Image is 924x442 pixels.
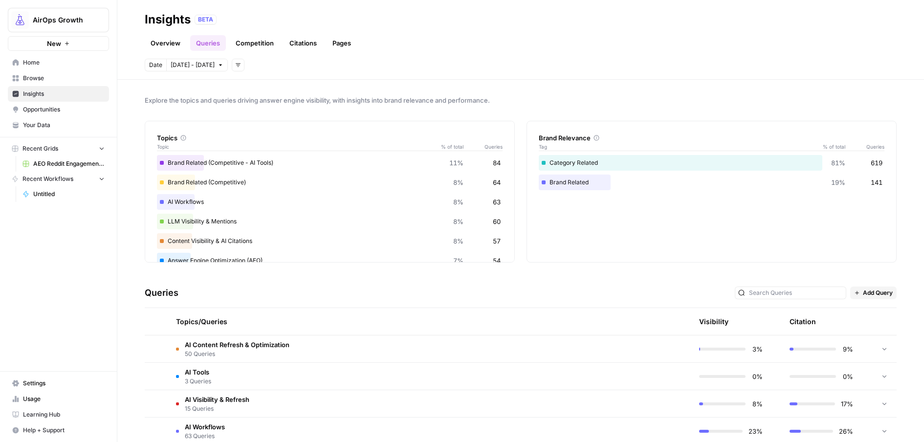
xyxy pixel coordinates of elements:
span: Opportunities [23,105,105,114]
a: Untitled [18,186,109,202]
span: % of total [816,143,845,151]
span: 23% [748,426,763,436]
span: 8% [453,197,463,207]
a: Your Data [8,117,109,133]
span: 0% [751,372,763,381]
span: Add Query [863,288,893,297]
span: 8% [751,399,763,409]
span: 8% [453,217,463,226]
div: Insights [145,12,191,27]
span: 63 [493,197,501,207]
a: AEO Reddit Engagement (1) [18,156,109,172]
span: 64 [493,177,501,187]
a: Pages [327,35,357,51]
button: Add Query [850,287,897,299]
div: Brand Related [539,175,884,190]
a: Learning Hub [8,407,109,422]
span: 57 [493,236,501,246]
a: Insights [8,86,109,102]
span: AEO Reddit Engagement (1) [33,159,105,168]
a: Competition [230,35,280,51]
a: Queries [190,35,226,51]
div: Visibility [699,317,728,327]
span: 141 [871,177,882,187]
span: 60 [493,217,501,226]
div: AI Workflows [157,194,503,210]
button: Recent Grids [8,141,109,156]
input: Search Queries [749,288,843,298]
a: Usage [8,391,109,407]
span: 15 Queries [185,404,249,413]
div: Brand Related (Competitive) [157,175,503,190]
span: Settings [23,379,105,388]
span: Recent Workflows [22,175,73,183]
div: Brand Relevance [539,133,884,143]
span: 3% [751,344,763,354]
span: 26% [839,426,853,436]
div: Answer Engine Optimization (AEO) [157,253,503,268]
span: AirOps Growth [33,15,92,25]
span: Date [149,61,162,69]
button: Help + Support [8,422,109,438]
span: Home [23,58,105,67]
span: 11% [449,158,463,168]
span: New [47,39,61,48]
div: LLM Visibility & Mentions [157,214,503,229]
span: 63 Queries [185,432,225,441]
div: Citation [790,308,816,335]
button: New [8,36,109,51]
span: Untitled [33,190,105,199]
a: Opportunities [8,102,109,117]
div: Category Related [539,155,884,171]
button: Recent Workflows [8,172,109,186]
span: Recent Grids [22,144,58,153]
span: AI Content Refresh & Optimization [185,340,289,350]
span: Browse [23,74,105,83]
span: AI Tools [185,367,211,377]
span: Queries [845,143,884,151]
span: AI Visibility & Refresh [185,395,249,404]
div: Topics/Queries [176,308,591,335]
div: BETA [195,15,217,24]
a: Overview [145,35,186,51]
span: Tag [539,143,816,151]
span: Help + Support [23,426,105,435]
h3: Queries [145,286,178,300]
span: Usage [23,395,105,403]
span: AI Workflows [185,422,225,432]
span: 81% [831,158,845,168]
span: 9% [842,344,853,354]
span: 8% [453,236,463,246]
a: Citations [284,35,323,51]
span: Explore the topics and queries driving answer engine visibility, with insights into brand relevan... [145,95,897,105]
span: [DATE] - [DATE] [171,61,215,69]
a: Home [8,55,109,70]
span: 3 Queries [185,377,211,386]
span: Topic [157,143,434,151]
span: 619 [871,158,882,168]
div: Brand Related (Competitive - AI Tools) [157,155,503,171]
div: Topics [157,133,503,143]
span: % of total [434,143,463,151]
span: 19% [831,177,845,187]
span: Your Data [23,121,105,130]
a: Browse [8,70,109,86]
span: Queries [463,143,503,151]
span: 54 [493,256,501,265]
a: Settings [8,376,109,391]
span: 17% [841,399,853,409]
span: 7% [453,256,463,265]
span: 50 Queries [185,350,289,358]
div: Content Visibility & AI Citations [157,233,503,249]
span: Learning Hub [23,410,105,419]
span: 84 [493,158,501,168]
button: Workspace: AirOps Growth [8,8,109,32]
img: AirOps Growth Logo [11,11,29,29]
span: 8% [453,177,463,187]
button: [DATE] - [DATE] [166,59,228,71]
span: 0% [842,372,853,381]
span: Insights [23,89,105,98]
